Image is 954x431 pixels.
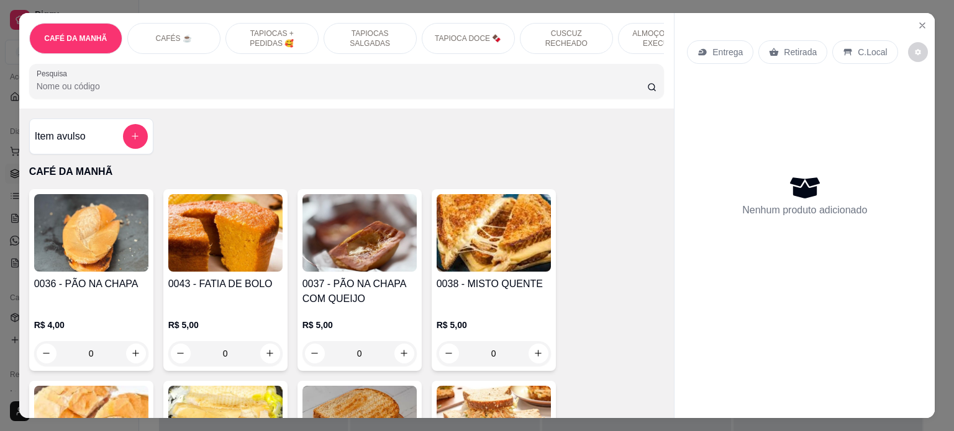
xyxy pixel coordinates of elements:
img: product-image [437,194,551,272]
p: Retirada [784,46,817,58]
p: R$ 5,00 [302,319,417,331]
p: TAPIOCA DOCE 🍫 [435,33,501,43]
label: Pesquisa [37,68,71,79]
h4: 0043 - FATIA DE BOLO [168,277,283,291]
button: decrease-product-quantity [908,42,928,62]
p: CUSCUZ RECHEADO [530,29,602,48]
p: TAPIOCAS + PEDIDAS 🥰 [236,29,308,48]
button: add-separate-item [123,124,148,149]
img: product-image [302,194,417,272]
p: R$ 5,00 [168,319,283,331]
h4: 0037 - PÃO NA CHAPA COM QUEIJO [302,277,417,306]
h4: 0036 - PÃO NA CHAPA [34,277,148,291]
img: product-image [34,194,148,272]
p: Entrega [712,46,743,58]
input: Pesquisa [37,80,647,92]
img: product-image [168,194,283,272]
p: CAFÉ DA MANHÃ [29,164,665,179]
button: Close [912,16,932,35]
p: CAFÉS ☕️ [156,33,192,43]
h4: 0038 - MISTO QUENTE [437,277,551,291]
p: R$ 5,00 [437,319,551,331]
p: C.Local [858,46,887,58]
p: R$ 4,00 [34,319,148,331]
p: ALMOÇO - PRATO EXECUTIVO [629,29,701,48]
h4: Item avulso [35,129,86,144]
p: CAFÉ DA MANHÃ [44,33,107,43]
p: TAPIOCAS SALGADAS [334,29,406,48]
p: Nenhum produto adicionado [742,203,867,218]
